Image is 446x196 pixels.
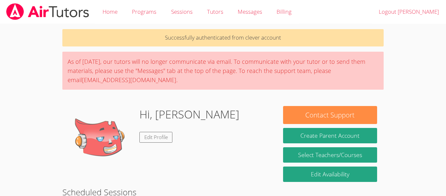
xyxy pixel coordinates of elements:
a: Edit Availability [283,167,377,182]
img: airtutors_banner-c4298cdbf04f3fff15de1276eac7730deb9818008684d7c2e4769d2f7ddbe033.png [6,3,90,20]
a: Select Teachers/Courses [283,147,377,163]
span: Messages [238,8,262,15]
div: As of [DATE], our tutors will no longer communicate via email. To communicate with your tutor or ... [62,52,384,90]
img: default.png [69,106,134,171]
button: Contact Support [283,106,377,124]
button: Create Parent Account [283,128,377,143]
a: Edit Profile [139,132,173,143]
h1: Hi, [PERSON_NAME] [139,106,239,123]
p: Successfully authenticated from clever account [62,29,384,46]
